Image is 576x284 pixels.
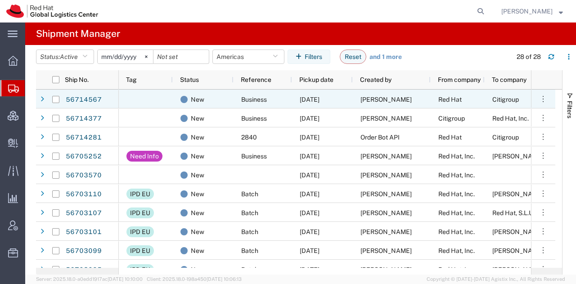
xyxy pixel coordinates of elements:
[360,247,412,254] span: Emily Parish
[360,76,391,83] span: Created by
[126,76,137,83] span: Tag
[241,209,258,216] span: Batch
[438,153,475,160] span: Red Hat, Inc.
[191,147,204,166] span: New
[492,115,529,122] span: Red Hat, Inc.
[180,76,199,83] span: Status
[147,276,242,282] span: Client: 2025.18.0-198a450
[501,6,553,16] span: Kirk Newcross
[438,266,475,273] span: Red Hat, Inc.
[438,228,475,235] span: Red Hat, Inc.
[241,134,257,141] span: 2840
[360,266,412,273] span: Emily Parish
[360,209,412,216] span: Emily Parish
[360,115,412,122] span: Kasey Janes
[438,134,462,141] span: Red Hat
[492,247,544,254] span: Marta Anadón
[438,76,481,83] span: From company
[340,50,366,64] button: Reset
[130,189,150,199] div: IPD EU
[360,190,412,198] span: Emily Parish
[300,96,319,103] span: 09/04/2025
[300,228,319,235] span: 09/03/2025
[438,115,465,122] span: Citigroup
[65,93,102,107] a: 56714567
[65,112,102,126] a: 56714377
[130,151,159,162] div: Need Info
[517,52,541,62] div: 28 of 28
[191,128,204,147] span: New
[492,76,526,83] span: To company
[60,53,78,60] span: Active
[191,109,204,128] span: New
[191,241,204,260] span: New
[300,171,319,179] span: 09/03/2025
[130,245,150,256] div: IPD EU
[492,266,544,273] span: Verena Fahl
[130,264,150,275] div: IPD EU
[492,190,544,198] span: Olha Barsuk
[300,247,319,254] span: 09/03/2025
[241,190,258,198] span: Batch
[241,153,267,160] span: Business
[36,23,120,45] h4: Shipment Manager
[360,228,412,235] span: Emily Parish
[36,50,94,64] button: Status:Active
[241,115,267,122] span: Business
[492,209,535,216] span: Red Hat, S.L.U.
[492,96,519,103] span: Citigroup
[369,53,402,62] a: and 1 more
[241,266,258,273] span: Batch
[501,6,563,17] button: [PERSON_NAME]
[191,90,204,109] span: New
[191,166,204,185] span: New
[300,153,319,160] span: 09/04/2025
[438,171,475,179] span: Red Hat, Inc.
[241,76,271,83] span: Reference
[360,96,412,103] span: Alicia Massey
[438,96,462,103] span: Red Hat
[65,76,89,83] span: Ship No.
[492,228,544,235] span: Victor Aparicio
[153,50,209,63] input: Not set
[300,209,319,216] span: 09/03/2025
[36,276,143,282] span: Server: 2025.18.0-a0edd1917ac
[427,275,565,283] span: Copyright © [DATE]-[DATE] Agistix Inc., All Rights Reserved
[438,247,475,254] span: Red Hat, Inc.
[108,276,143,282] span: [DATE] 10:10:00
[65,187,102,202] a: 56703110
[65,244,102,258] a: 56703099
[65,263,102,277] a: 56703095
[241,96,267,103] span: Business
[130,207,150,218] div: IPD EU
[65,225,102,239] a: 56703101
[191,222,204,241] span: New
[566,101,573,118] span: Filters
[6,5,98,18] img: logo
[299,76,333,83] span: Pickup date
[360,134,400,141] span: Order Bot API
[65,168,102,183] a: 56703570
[212,50,284,64] button: Americas
[207,276,242,282] span: [DATE] 10:06:13
[360,171,412,179] span: Soojung Mansberger
[65,131,102,145] a: 56714281
[438,190,475,198] span: Red Hat, Inc.
[65,206,102,221] a: 56703107
[191,203,204,222] span: New
[288,50,330,64] button: Filters
[98,50,153,63] input: Not set
[300,134,319,141] span: 09/04/2025
[360,153,412,160] span: Matthew Stepps
[300,266,319,273] span: 09/03/2025
[241,228,258,235] span: Batch
[191,185,204,203] span: New
[492,134,519,141] span: Citigroup
[438,209,475,216] span: Red Hat, Inc.
[300,190,319,198] span: 09/03/2025
[65,149,102,164] a: 56705252
[191,260,204,279] span: New
[300,115,319,122] span: 09/19/2025
[130,226,150,237] div: IPD EU
[241,247,258,254] span: Batch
